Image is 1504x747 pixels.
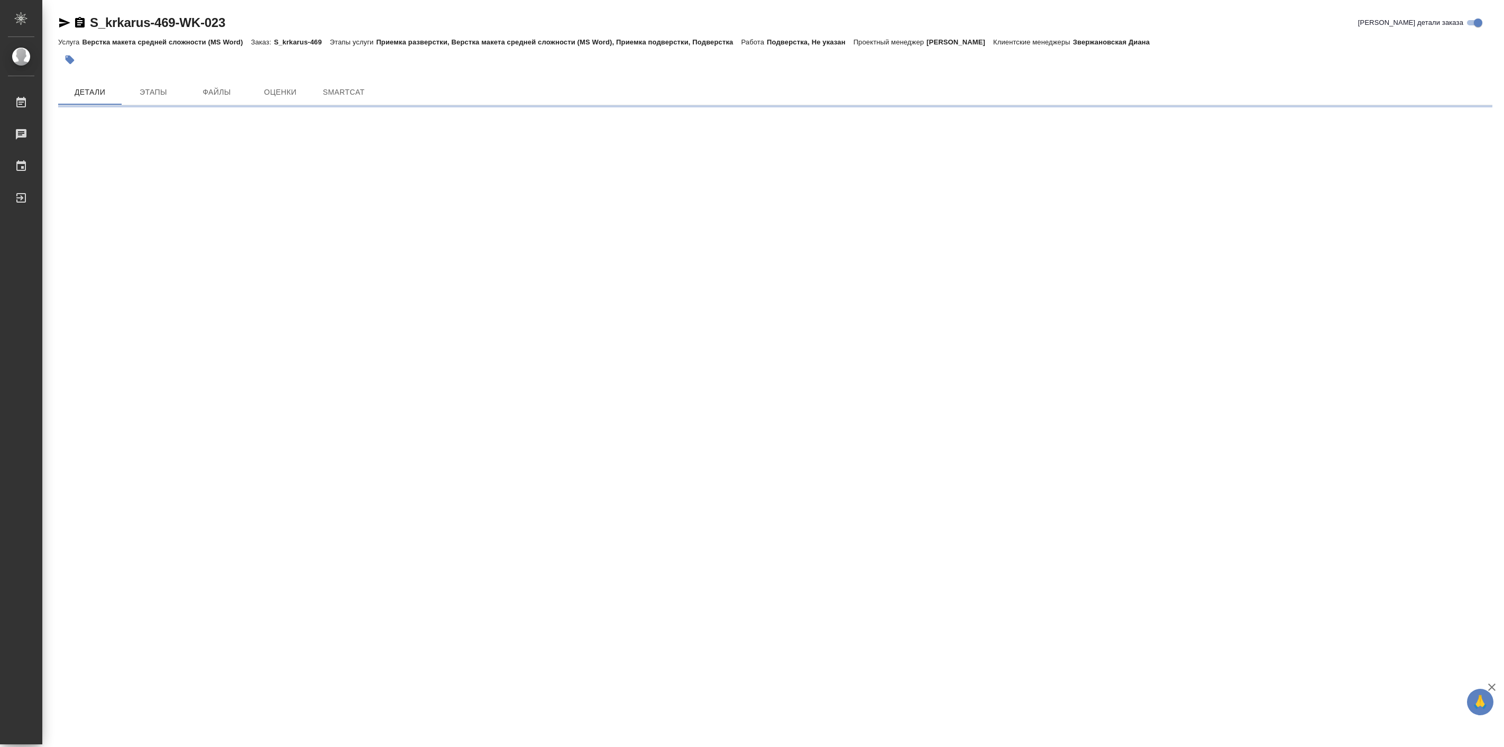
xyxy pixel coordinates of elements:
span: Детали [65,86,115,99]
p: Клиентские менеджеры [993,38,1073,46]
span: [PERSON_NAME] детали заказа [1358,17,1463,28]
p: Работа [741,38,767,46]
p: Приемка разверстки, Верстка макета средней сложности (MS Word), Приемка подверстки, Подверстка [376,38,741,46]
span: Этапы [128,86,179,99]
p: Проектный менеджер [854,38,927,46]
p: S_krkarus-469 [274,38,330,46]
p: Верстка макета средней сложности (MS Word) [82,38,251,46]
button: 🙏 [1467,689,1493,715]
p: Услуга [58,38,82,46]
p: Этапы услуги [330,38,377,46]
p: Звержановская Диана [1073,38,1158,46]
a: S_krkarus-469-WK-023 [90,15,225,30]
button: Скопировать ссылку [74,16,86,29]
span: Оценки [255,86,306,99]
p: Заказ: [251,38,273,46]
span: 🙏 [1471,691,1489,713]
span: SmartCat [318,86,369,99]
span: Файлы [191,86,242,99]
p: Подверстка, Не указан [767,38,854,46]
button: Добавить тэг [58,48,81,71]
button: Скопировать ссылку для ЯМессенджера [58,16,71,29]
p: [PERSON_NAME] [927,38,993,46]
